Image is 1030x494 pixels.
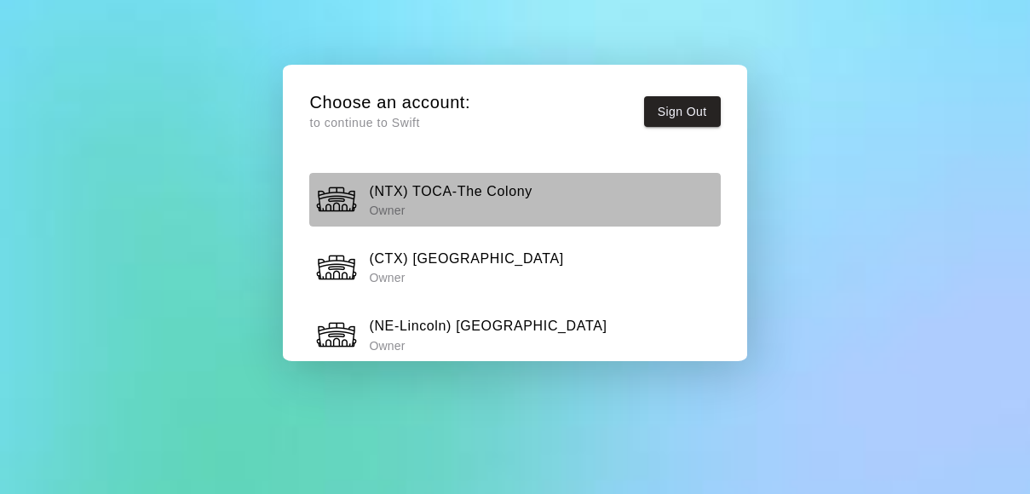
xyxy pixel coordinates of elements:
p: to continue to Swift [309,114,470,132]
img: (NE-Lincoln) Speedway Sting Center [315,313,358,356]
img: (CTX) Independence Park [315,246,358,289]
img: (NTX) TOCA-The Colony [315,178,358,221]
button: (CTX) Independence Park(CTX) [GEOGRAPHIC_DATA] Owner [309,240,720,294]
h6: (NE-Lincoln) [GEOGRAPHIC_DATA] [369,315,607,337]
p: Owner [369,337,607,354]
h6: (CTX) [GEOGRAPHIC_DATA] [369,248,563,270]
button: (NTX) TOCA-The Colony(NTX) TOCA-The Colony Owner [309,173,720,227]
button: Sign Out [644,96,721,128]
h5: Choose an account: [309,91,470,114]
h6: (NTX) TOCA-The Colony [369,181,532,203]
p: Owner [369,202,532,219]
button: (NE-Lincoln) Speedway Sting Center(NE-Lincoln) [GEOGRAPHIC_DATA] Owner [309,307,720,361]
p: Owner [369,269,563,286]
